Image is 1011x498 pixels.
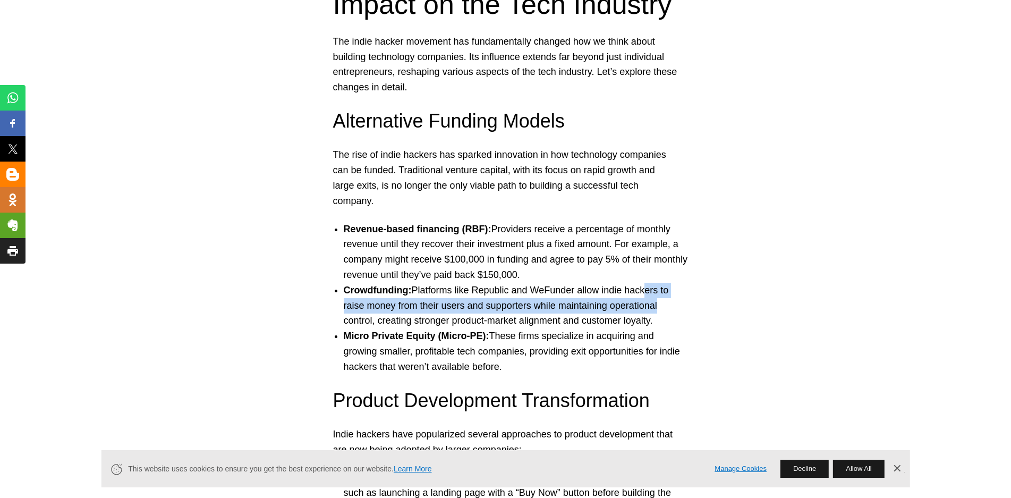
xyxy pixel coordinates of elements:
[780,460,829,478] button: Decline
[333,387,678,414] h3: Product Development Transformation
[394,465,432,473] a: Learn More
[344,328,689,374] li: These firms specialize in acquiring and growing smaller, profitable tech companies, providing exi...
[715,463,767,475] a: Manage Cookies
[128,463,700,475] span: This website uses cookies to ensure you get the best experience on our website.
[333,427,678,458] p: Indie hackers have popularized several approaches to product development that are now being adopt...
[344,285,412,296] strong: Crowdfunding:
[344,283,689,328] li: Platforms like Republic and WeFunder allow indie hackers to raise money from their users and supp...
[333,147,678,208] p: The rise of indie hackers has sparked innovation in how technology companies can be funded. Tradi...
[333,108,678,134] h3: Alternative Funding Models
[344,224,491,234] strong: Revenue-based financing (RBF):
[333,34,678,95] p: The indie hacker movement has fundamentally changed how we think about building technology compan...
[109,462,123,476] svg: Cookie Icon
[344,331,489,341] strong: Micro Private Equity (Micro-PE):
[889,461,905,477] a: Dismiss Banner
[833,460,884,478] button: Allow All
[344,222,689,283] li: Providers receive a percentage of monthly revenue until they recover their investment plus a fixe...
